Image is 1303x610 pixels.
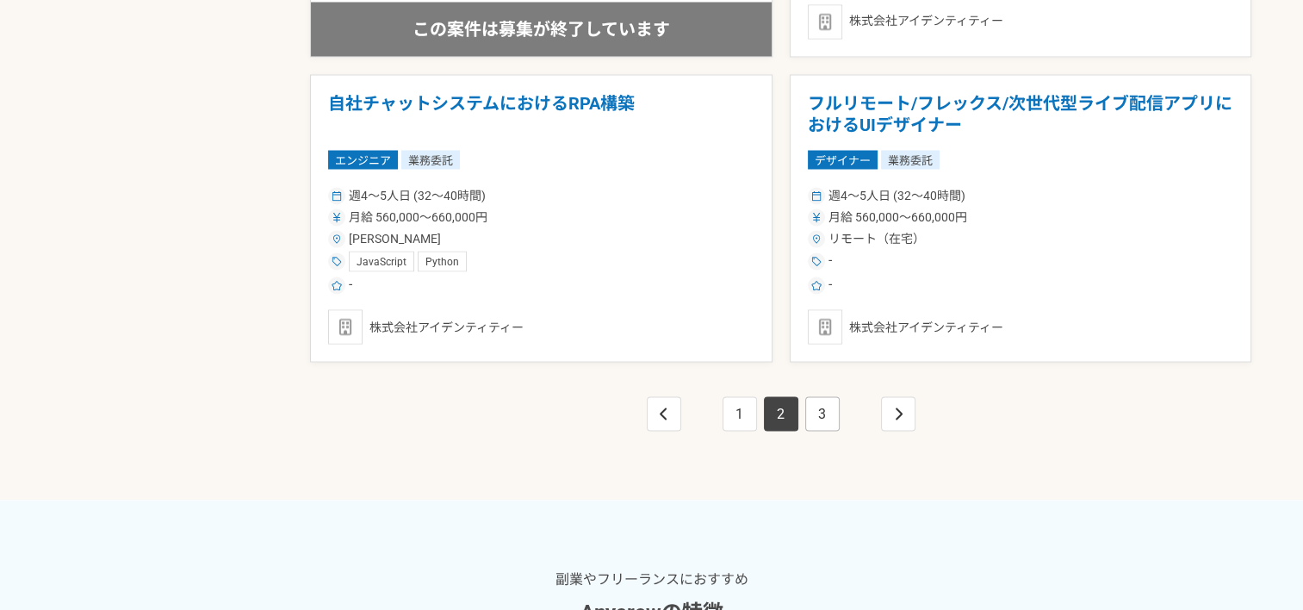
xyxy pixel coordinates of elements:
span: 週4〜5人日 (32〜40時間) [349,186,486,204]
span: - [349,275,352,296]
span: エンジニア [328,150,398,169]
span: 月給 560,000〜660,000円 [349,208,487,226]
img: ico_calendar-4541a85f.svg [811,190,822,201]
p: 副業やフリーランスにおすすめ [555,569,748,589]
img: ico_location_pin-352ac629.svg [332,233,342,244]
span: - [828,251,832,271]
img: ico_star-c4f7eedc.svg [811,280,822,290]
div: 株式会社アイデンティティー [328,309,754,344]
img: ico_currency_yen-76ea2c4c.svg [811,212,822,222]
img: default_org_logo-42cde973f59100197ec2c8e796e4974ac8490bb5b08a0eb061ff975e4574aa76.png [808,4,842,39]
img: ico_tag-f97210f0.svg [332,256,342,266]
span: - [828,275,832,296]
span: 週4〜5人日 (32〜40時間) [828,186,965,204]
span: Python [425,255,459,269]
img: ico_tag-f97210f0.svg [811,256,822,266]
img: default_org_logo-42cde973f59100197ec2c8e796e4974ac8490bb5b08a0eb061ff975e4574aa76.png [328,309,363,344]
nav: pagination [643,396,919,431]
img: ico_location_pin-352ac629.svg [811,233,822,244]
img: default_org_logo-42cde973f59100197ec2c8e796e4974ac8490bb5b08a0eb061ff975e4574aa76.png [808,309,842,344]
div: 株式会社アイデンティティー [808,4,1234,39]
img: ico_calendar-4541a85f.svg [332,190,342,201]
div: 株式会社アイデンティティー [808,309,1234,344]
img: ico_star-c4f7eedc.svg [332,280,342,290]
a: Page 3 [805,396,840,431]
span: 業務委託 [881,150,940,169]
span: [PERSON_NAME] [349,229,441,247]
a: This is the first page [647,396,681,431]
h1: フルリモート/フレックス/次世代型ライブ配信アプリにおけるUIデザイナー [808,92,1234,136]
h1: 自社チャットシステムにおけるRPA構築 [328,92,754,136]
a: Page 2 [764,396,798,431]
div: この案件は募集が終了しています [311,2,772,55]
span: 月給 560,000〜660,000円 [828,208,967,226]
a: Page 1 [723,396,757,431]
span: 業務委託 [401,150,460,169]
span: JavaScript [357,255,406,269]
span: デザイナー [808,150,878,169]
span: リモート（在宅） [828,229,925,247]
img: ico_currency_yen-76ea2c4c.svg [332,212,342,222]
